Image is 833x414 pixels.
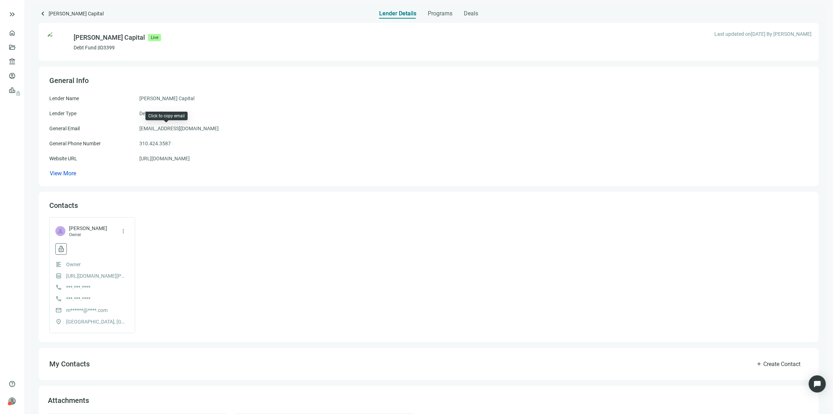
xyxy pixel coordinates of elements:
button: View More [49,170,76,177]
div: Click to copy email [148,113,185,119]
span: call [55,296,62,302]
span: Owner [69,232,107,238]
span: Last updated on [DATE] By [PERSON_NAME] [714,30,812,38]
span: call [55,284,62,291]
span: Contacts [49,201,78,210]
span: add [756,361,762,367]
span: General Phone Number [49,141,101,146]
span: more_vert [120,228,127,234]
span: [PERSON_NAME] Capital [49,9,104,19]
span: Attachments [48,396,89,405]
span: help [9,380,16,388]
a: [URL][DOMAIN_NAME][PERSON_NAME] [66,272,127,280]
span: [GEOGRAPHIC_DATA], [GEOGRAPHIC_DATA] [66,318,127,326]
span: My Contacts [49,360,90,368]
span: [EMAIL_ADDRESS][DOMAIN_NAME] [139,125,219,132]
button: addCreate Contact [749,357,808,371]
a: keyboard_arrow_left [39,9,47,19]
button: lock_open [55,243,67,255]
span: format_align_left [55,261,62,268]
span: Website URL [49,156,77,161]
div: Open Intercom Messenger [809,375,826,393]
span: [PERSON_NAME] [69,225,107,232]
span: person [57,228,64,234]
span: Lender Details [379,10,416,17]
div: [PERSON_NAME] Capital [74,33,145,43]
p: Debt Fund | ID 3399 [74,44,161,51]
a: [URL][DOMAIN_NAME] [139,155,190,162]
span: Create Contact [763,361,800,367]
span: Lender Type [49,111,76,116]
span: Lender Name [49,96,79,101]
span: Programs [428,10,452,17]
span: View More [50,170,76,177]
span: Deals [464,10,478,17]
span: keyboard_arrow_left [39,9,47,18]
span: person [9,398,16,405]
span: Debt Fund [139,109,162,117]
span: mail [55,307,62,313]
img: 050ecbbc-33a4-4638-ad42-49e587a38b20 [46,30,69,54]
span: General Email [49,126,80,131]
span: Live [148,34,161,41]
button: keyboard_double_arrow_right [8,10,16,19]
span: location_on [55,318,62,325]
span: lock_open [58,245,65,253]
span: Owner [66,260,81,268]
button: more_vert [118,225,129,237]
span: [PERSON_NAME] Capital [139,94,194,102]
span: 310.424.3587 [139,140,171,147]
span: General Info [49,76,89,85]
